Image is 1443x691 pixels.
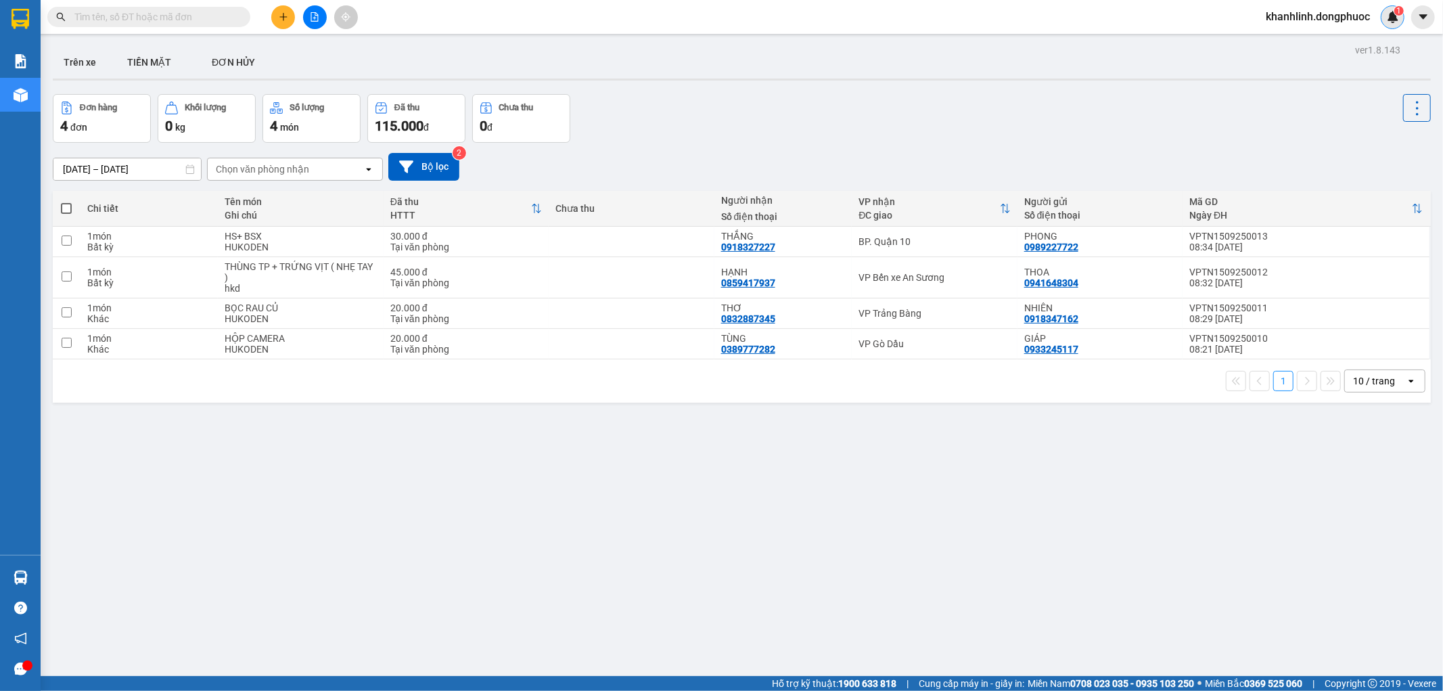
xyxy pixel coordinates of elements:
[394,103,419,112] div: Đã thu
[1024,242,1078,252] div: 0989227722
[87,333,212,344] div: 1 món
[1189,210,1412,221] div: Ngày ĐH
[363,164,374,175] svg: open
[127,57,171,68] span: TIỀN MẶT
[1189,303,1423,313] div: VPTN1509250011
[390,196,531,207] div: Đã thu
[721,195,846,206] div: Người nhận
[225,303,376,313] div: BỌC RAU CỦ
[1024,277,1078,288] div: 0941648304
[1189,277,1423,288] div: 08:32 [DATE]
[721,313,775,324] div: 0832887345
[1273,371,1293,391] button: 1
[225,261,376,283] div: THÙNG TP + TRỨNG VỊT ( NHẸ TAY )
[87,344,212,355] div: Khác
[1183,191,1429,227] th: Toggle SortBy
[175,122,185,133] span: kg
[225,242,376,252] div: HUKODEN
[270,118,277,134] span: 4
[1353,374,1395,388] div: 10 / trang
[1024,344,1078,355] div: 0933245117
[453,146,466,160] sup: 2
[390,210,531,221] div: HTTT
[1024,196,1176,207] div: Người gửi
[158,94,256,143] button: Khối lượng0kg
[721,267,846,277] div: HẠNH
[919,676,1024,691] span: Cung cấp máy in - giấy in:
[480,118,487,134] span: 0
[390,313,542,324] div: Tại văn phòng
[212,57,255,68] span: ĐƠN HỦY
[87,267,212,277] div: 1 món
[1070,678,1194,689] strong: 0708 023 035 - 0935 103 250
[87,231,212,242] div: 1 món
[852,191,1017,227] th: Toggle SortBy
[1396,6,1401,16] span: 1
[858,308,1010,319] div: VP Trảng Bàng
[1205,676,1302,691] span: Miền Bắc
[1244,678,1302,689] strong: 0369 525 060
[14,88,28,102] img: warehouse-icon
[390,267,542,277] div: 45.000 đ
[225,283,376,294] div: hkd
[225,313,376,324] div: HUKODEN
[225,344,376,355] div: HUKODEN
[290,103,324,112] div: Số lượng
[87,242,212,252] div: Bất kỳ
[1189,344,1423,355] div: 08:21 [DATE]
[390,333,542,344] div: 20.000 đ
[1312,676,1314,691] span: |
[390,242,542,252] div: Tại văn phòng
[1368,679,1377,688] span: copyright
[858,272,1010,283] div: VP Bến xe An Sương
[1417,11,1429,23] span: caret-down
[1024,231,1176,242] div: PHONG
[721,242,775,252] div: 0918327227
[56,12,66,22] span: search
[1189,267,1423,277] div: VPTN1509250012
[1189,313,1423,324] div: 08:29 [DATE]
[12,9,29,29] img: logo-vxr
[1028,676,1194,691] span: Miền Nam
[1024,333,1176,344] div: GIÁP
[87,313,212,324] div: Khác
[858,196,999,207] div: VP nhận
[390,231,542,242] div: 30.000 đ
[87,303,212,313] div: 1 món
[1189,196,1412,207] div: Mã GD
[87,277,212,288] div: Bất kỳ
[472,94,570,143] button: Chưa thu0đ
[375,118,423,134] span: 115.000
[1024,313,1078,324] div: 0918347162
[280,122,299,133] span: món
[225,231,376,242] div: HS+ BSX
[334,5,358,29] button: aim
[53,46,107,79] button: Trên xe
[1197,681,1201,686] span: ⚪️
[185,103,226,112] div: Khối lượng
[1355,43,1400,58] div: ver 1.8.143
[225,196,376,207] div: Tên món
[555,203,707,214] div: Chưa thu
[721,231,846,242] div: THẮNG
[1406,376,1417,386] svg: open
[858,236,1010,247] div: BP. Quận 10
[74,9,234,24] input: Tìm tên, số ĐT hoặc mã đơn
[721,303,846,313] div: THƠ
[390,303,542,313] div: 20.000 đ
[487,122,493,133] span: đ
[303,5,327,29] button: file-add
[838,678,896,689] strong: 1900 633 818
[53,94,151,143] button: Đơn hàng4đơn
[858,210,999,221] div: ĐC giao
[1411,5,1435,29] button: caret-down
[216,162,309,176] div: Chọn văn phòng nhận
[1024,303,1176,313] div: NHIÊN
[1024,210,1176,221] div: Số điện thoại
[1189,242,1423,252] div: 08:34 [DATE]
[499,103,534,112] div: Chưa thu
[262,94,361,143] button: Số lượng4món
[70,122,87,133] span: đơn
[907,676,909,691] span: |
[367,94,465,143] button: Đã thu115.000đ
